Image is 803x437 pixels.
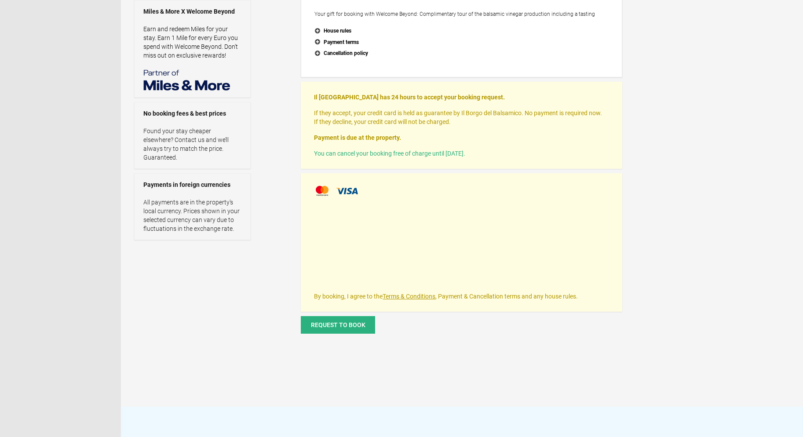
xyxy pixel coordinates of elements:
[314,184,609,301] div: By booking, I agree to the , Payment & Cancellation terms and any house rules.
[143,109,241,118] strong: No booking fees & best prices
[301,316,375,334] button: Request to book
[311,321,365,328] span: Request to book
[314,48,609,59] button: Cancellation policy
[143,25,238,59] a: Earn and redeem Miles for your stay. Earn 1 Mile for every Euro you spend with Welcome Beyond. Do...
[314,150,465,157] span: You can cancel your booking free of charge until [DATE].
[383,293,435,300] a: Terms & Conditions
[143,180,241,189] strong: Payments in foreign currencies
[143,7,241,16] strong: Miles & More X Welcome Beyond
[314,25,609,37] button: House rules
[314,94,505,101] strong: Il [GEOGRAPHIC_DATA] has 24 hours to accept your booking request.
[143,127,241,162] p: Found your stay cheaper elsewhere? Contact us and we’ll always try to match the price. Guaranteed.
[314,37,609,48] button: Payment terms
[143,198,241,233] p: All payments are in the property’s local currency. Prices shown in your selected currency can var...
[143,69,231,91] img: Miles & More
[314,109,609,126] p: If they accept, your credit card is held as guarantee by Il Borgo del Balsamico. No payment is re...
[314,134,401,141] strong: Payment is due at the property.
